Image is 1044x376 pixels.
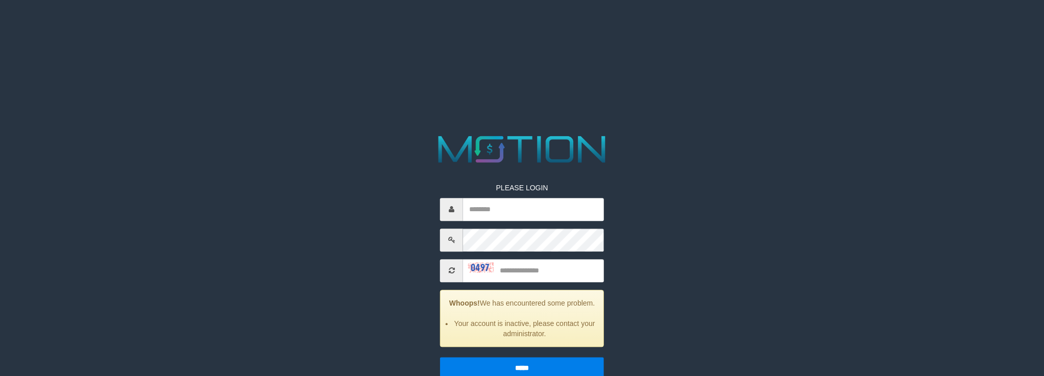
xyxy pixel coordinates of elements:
div: We has encountered some problem. [440,290,604,347]
p: PLEASE LOGIN [440,183,604,193]
img: captcha [468,262,494,272]
strong: Whoops! [449,299,480,307]
li: Your account is inactive, please contact your administrator. [453,318,596,339]
img: MOTION_logo.png [431,131,614,167]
